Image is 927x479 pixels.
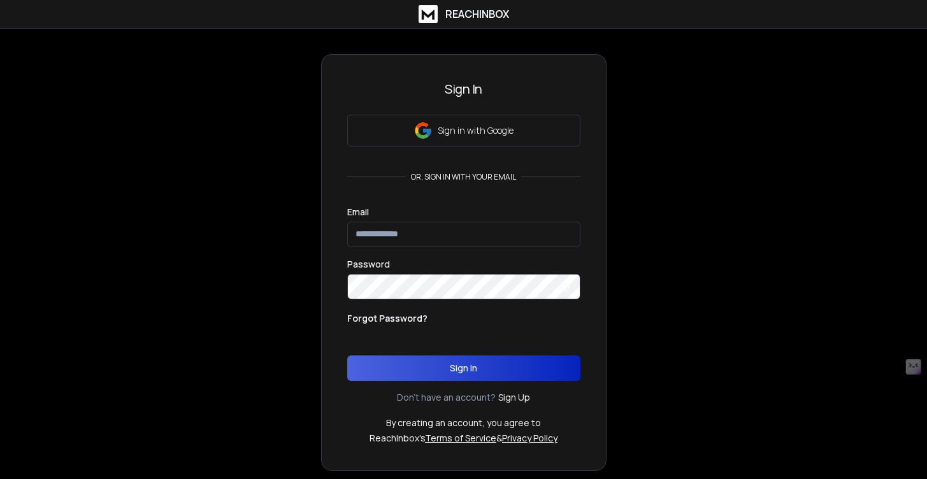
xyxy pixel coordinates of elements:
button: Sign In [347,355,580,381]
img: logo [419,5,438,23]
label: Email [347,208,369,217]
a: Sign Up [498,391,530,404]
p: ReachInbox's & [370,432,557,445]
p: Don't have an account? [397,391,496,404]
p: Forgot Password? [347,312,428,325]
a: ReachInbox [419,5,509,23]
a: Privacy Policy [502,432,557,444]
h1: ReachInbox [445,6,509,22]
button: Sign in with Google [347,115,580,147]
p: By creating an account, you agree to [386,417,541,429]
a: Terms of Service [425,432,496,444]
h3: Sign In [347,80,580,98]
p: Sign in with Google [438,124,514,137]
p: or, sign in with your email [406,172,521,182]
label: Password [347,260,390,269]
